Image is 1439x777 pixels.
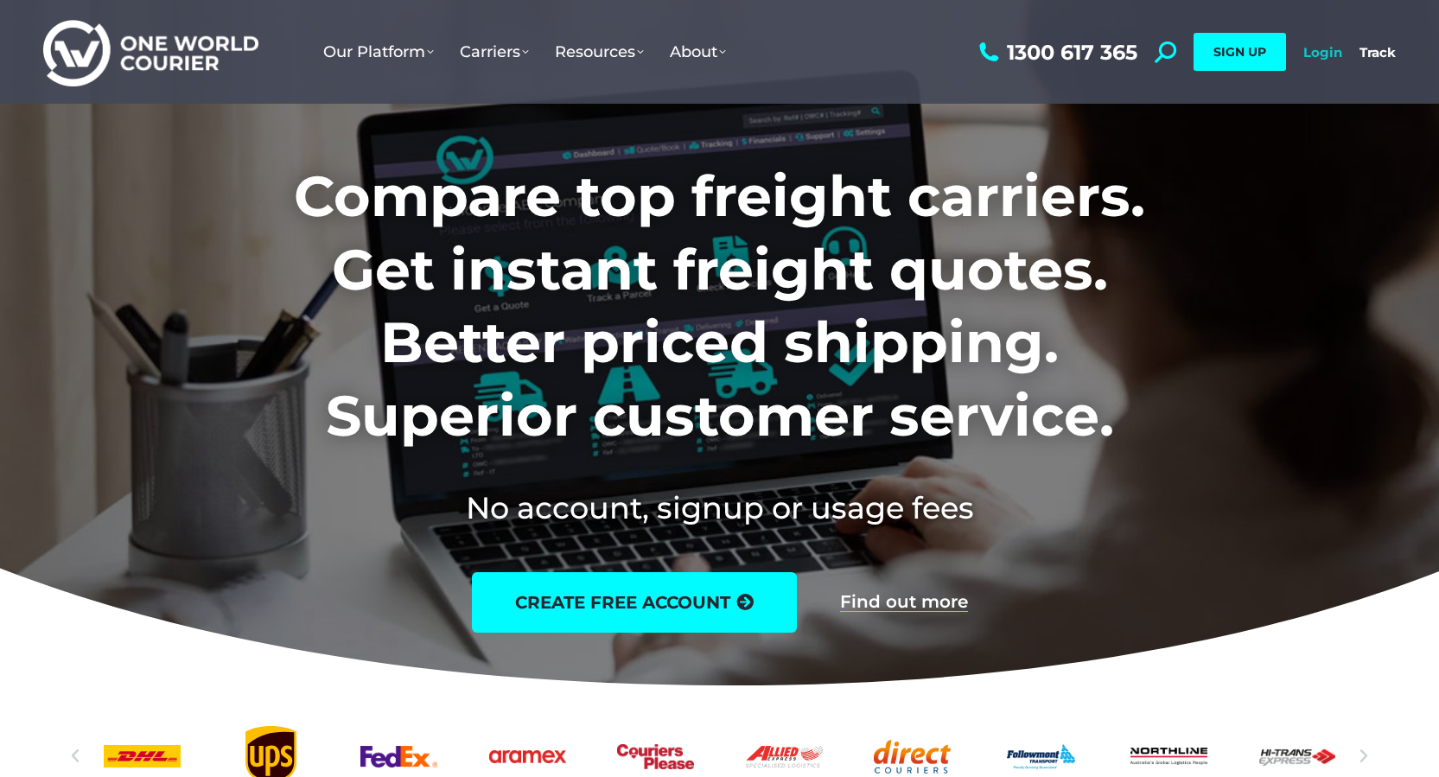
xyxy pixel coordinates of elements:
[460,42,529,61] span: Carriers
[310,25,447,79] a: Our Platform
[657,25,739,79] a: About
[670,42,726,61] span: About
[1359,44,1396,61] a: Track
[975,41,1137,63] a: 1300 617 365
[43,17,258,87] img: One World Courier
[1303,44,1342,61] a: Login
[840,593,968,612] a: Find out more
[1213,44,1266,60] span: SIGN UP
[180,160,1259,452] h1: Compare top freight carriers. Get instant freight quotes. Better priced shipping. Superior custom...
[555,42,644,61] span: Resources
[1194,33,1286,71] a: SIGN UP
[447,25,542,79] a: Carriers
[323,42,434,61] span: Our Platform
[180,487,1259,529] h2: No account, signup or usage fees
[472,572,797,633] a: create free account
[542,25,657,79] a: Resources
